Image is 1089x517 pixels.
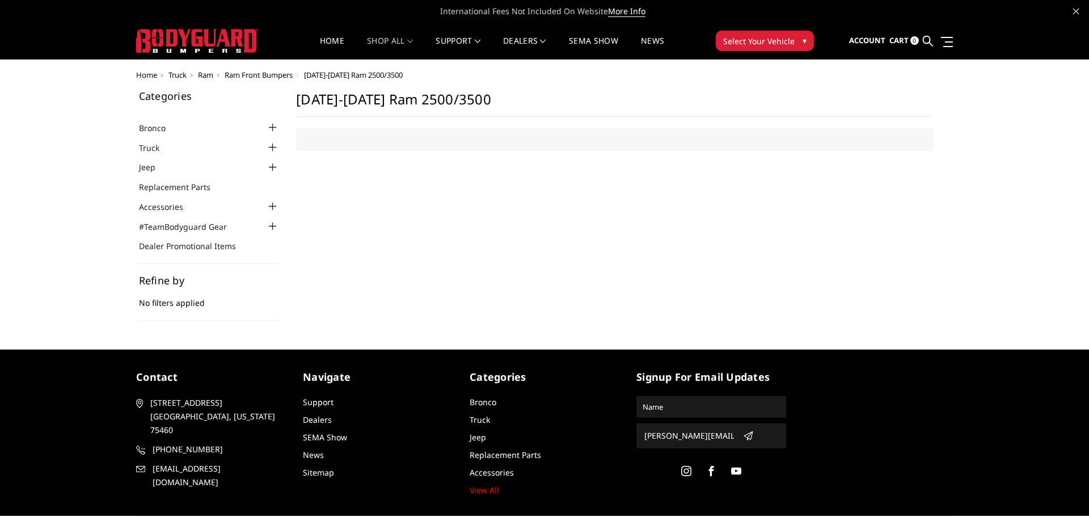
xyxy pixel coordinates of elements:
[889,35,909,45] span: Cart
[150,396,282,437] span: [STREET_ADDRESS] [GEOGRAPHIC_DATA], [US_STATE] 75460
[503,37,546,59] a: Dealers
[470,414,490,425] a: Truck
[139,221,241,233] a: #TeamBodyguard Gear
[136,462,286,489] a: [EMAIL_ADDRESS][DOMAIN_NAME]
[139,240,250,252] a: Dealer Promotional Items
[470,397,496,407] a: Bronco
[136,369,286,385] h5: contact
[303,397,334,407] a: Support
[139,181,225,193] a: Replacement Parts
[889,26,919,56] a: Cart 0
[436,37,480,59] a: Support
[640,427,738,445] input: Email
[303,449,324,460] a: News
[641,37,664,59] a: News
[470,467,514,478] a: Accessories
[139,142,174,154] a: Truck
[304,70,403,80] span: [DATE]-[DATE] Ram 2500/3500
[303,369,453,385] h5: Navigate
[136,70,157,80] a: Home
[168,70,187,80] a: Truck
[716,31,814,51] button: Select Your Vehicle
[153,462,284,489] span: [EMAIL_ADDRESS][DOMAIN_NAME]
[849,26,885,56] a: Account
[136,29,258,53] img: BODYGUARD BUMPERS
[198,70,213,80] a: Ram
[638,398,784,416] input: Name
[910,36,919,45] span: 0
[849,35,885,45] span: Account
[136,443,286,456] a: [PHONE_NUMBER]
[225,70,293,80] a: Ram Front Bumpers
[139,201,197,213] a: Accessories
[470,449,541,460] a: Replacement Parts
[139,122,180,134] a: Bronco
[303,414,332,425] a: Dealers
[636,369,786,385] h5: signup for email updates
[723,35,795,47] span: Select Your Vehicle
[608,6,645,17] a: More Info
[470,432,486,443] a: Jeep
[470,369,619,385] h5: Categories
[139,275,280,321] div: No filters applied
[367,37,413,59] a: shop all
[139,275,280,285] h5: Refine by
[139,161,170,173] a: Jeep
[803,35,807,47] span: ▾
[139,91,280,101] h5: Categories
[569,37,618,59] a: SEMA Show
[470,485,499,495] a: View All
[303,467,334,478] a: Sitemap
[153,443,284,456] span: [PHONE_NUMBER]
[303,432,347,443] a: SEMA Show
[296,91,934,117] h1: [DATE]-[DATE] Ram 2500/3500
[320,37,344,59] a: Home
